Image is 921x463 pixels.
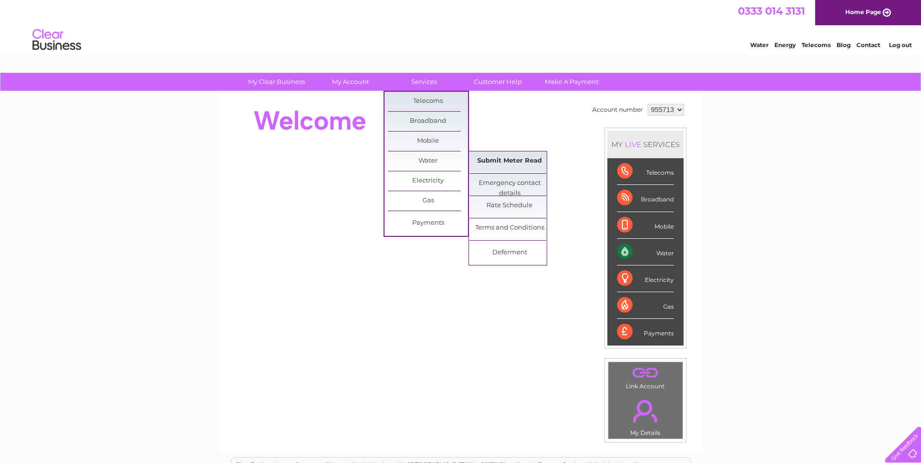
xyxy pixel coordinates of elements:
[388,92,468,111] a: Telecoms
[388,191,468,211] a: Gas
[750,41,769,49] a: Water
[608,362,683,392] td: Link Account
[617,158,674,185] div: Telecoms
[388,214,468,233] a: Payments
[388,112,468,131] a: Broadband
[388,171,468,191] a: Electricity
[856,41,880,49] a: Contact
[889,41,912,49] a: Log out
[590,101,645,118] td: Account number
[617,292,674,319] div: Gas
[469,196,550,215] a: Rate Schedule
[607,131,684,158] div: MY SERVICES
[532,73,612,91] a: Make A Payment
[623,140,643,149] div: LIVE
[738,5,805,17] a: 0333 014 3131
[774,41,796,49] a: Energy
[469,218,550,238] a: Terms and Conditions
[837,41,851,49] a: Blog
[388,151,468,171] a: Water
[458,73,538,91] a: Customer Help
[617,212,674,239] div: Mobile
[388,132,468,151] a: Mobile
[236,73,317,91] a: My Clear Business
[384,73,464,91] a: Services
[617,239,674,265] div: Water
[802,41,831,49] a: Telecoms
[232,5,690,47] div: Clear Business is a trading name of Verastar Limited (registered in [GEOGRAPHIC_DATA] No. 3667643...
[611,394,680,428] a: .
[469,174,550,193] a: Emergency contact details
[608,392,683,439] td: My Details
[310,73,390,91] a: My Account
[617,319,674,345] div: Payments
[611,364,680,381] a: .
[32,25,82,55] img: logo.png
[617,185,674,212] div: Broadband
[469,151,550,171] a: Submit Meter Read
[469,243,550,263] a: Deferment
[617,265,674,292] div: Electricity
